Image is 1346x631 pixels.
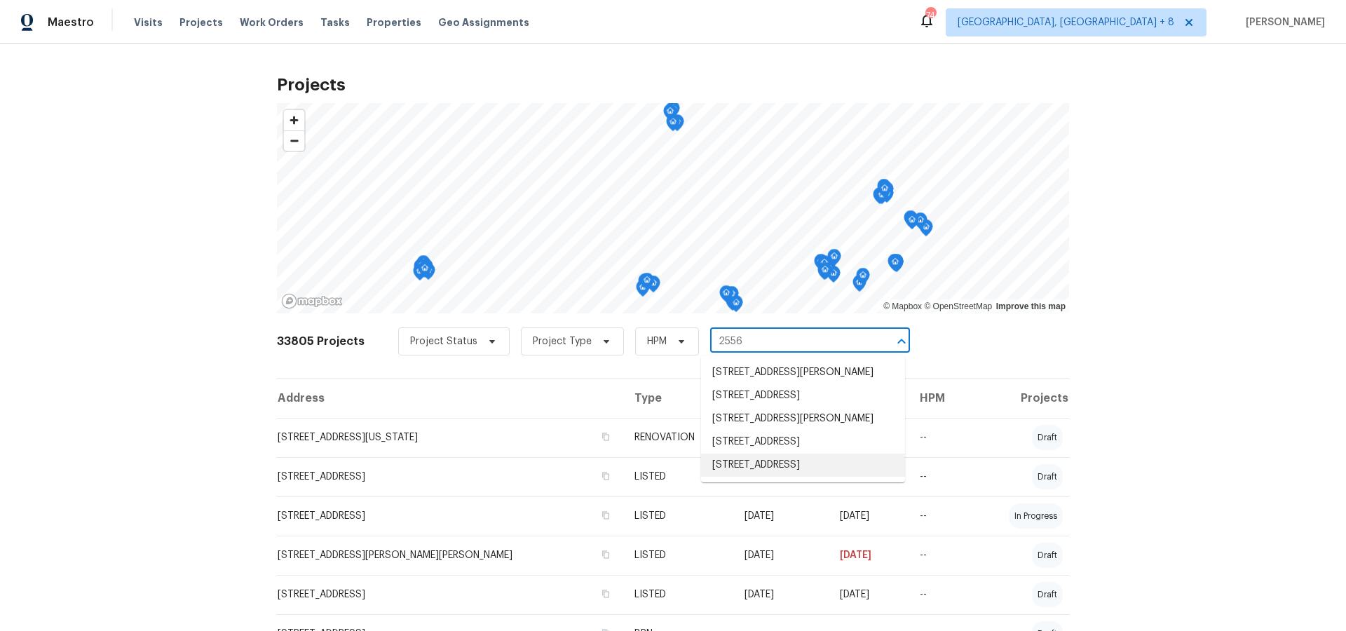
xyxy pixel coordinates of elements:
span: Project Status [410,334,477,348]
li: [STREET_ADDRESS] [701,454,905,477]
div: Map marker [888,255,902,276]
div: Map marker [663,104,677,125]
td: [DATE] [733,575,829,614]
button: Copy Address [599,548,612,561]
td: -- [909,575,972,614]
button: Close [892,332,911,351]
td: [STREET_ADDRESS] [277,496,623,536]
div: Map marker [818,262,832,284]
div: Map marker [719,285,733,307]
div: Map marker [875,187,889,209]
div: Map marker [852,275,866,297]
div: Map marker [636,280,650,301]
div: Map marker [638,273,652,295]
input: Search projects [710,331,871,353]
a: Mapbox [883,301,922,311]
div: Map marker [888,254,902,276]
div: Map marker [877,179,891,201]
td: [STREET_ADDRESS] [277,457,623,496]
button: Zoom out [284,130,304,151]
li: [STREET_ADDRESS][PERSON_NAME] [701,407,905,430]
td: -- [909,496,972,536]
div: Map marker [413,264,427,285]
div: Map marker [913,212,927,234]
span: Work Orders [240,15,304,29]
td: [DATE] [829,536,908,575]
div: draft [1032,425,1063,450]
div: Map marker [814,254,828,276]
div: Map marker [878,181,892,203]
button: Zoom in [284,110,304,130]
div: Map marker [639,274,653,296]
td: [STREET_ADDRESS][PERSON_NAME][PERSON_NAME] [277,536,623,575]
div: Map marker [416,255,430,277]
span: HPM [647,334,667,348]
h2: 33805 Projects [277,334,365,348]
span: [PERSON_NAME] [1240,15,1325,29]
td: [STREET_ADDRESS][US_STATE] [277,418,623,457]
div: Map marker [640,273,654,294]
td: [DATE] [829,575,908,614]
button: Copy Address [599,470,612,482]
div: Map marker [817,255,831,277]
li: [STREET_ADDRESS] [701,384,905,407]
td: [DATE] [733,536,829,575]
span: Maestro [48,15,94,29]
a: Mapbox homepage [281,293,343,309]
button: Copy Address [599,430,612,443]
div: draft [1032,464,1063,489]
span: Zoom out [284,131,304,151]
span: Projects [179,15,223,29]
td: LISTED [623,575,733,614]
div: 74 [925,8,935,22]
h2: Projects [277,78,1069,92]
span: Visits [134,15,163,29]
td: -- [909,536,972,575]
div: Map marker [904,210,918,232]
button: Copy Address [599,588,612,600]
div: Map marker [905,212,919,234]
a: Improve this map [996,301,1066,311]
div: Map marker [856,268,870,290]
div: draft [1032,582,1063,607]
th: Type [623,379,733,418]
td: -- [909,418,972,457]
button: Copy Address [599,509,612,522]
div: Map marker [418,261,432,283]
span: Tasks [320,18,350,27]
th: Projects [972,379,1069,418]
div: Map marker [827,249,841,271]
td: RENOVATION [623,418,733,457]
td: -- [909,457,972,496]
li: [STREET_ADDRESS] [701,430,905,454]
canvas: Map [277,103,1069,313]
td: LISTED [623,457,733,496]
th: HPM [909,379,972,418]
th: Address [277,379,623,418]
td: LISTED [623,496,733,536]
div: Map marker [873,187,887,209]
div: draft [1032,543,1063,568]
td: [STREET_ADDRESS] [277,575,623,614]
li: [STREET_ADDRESS][PERSON_NAME] [701,361,905,384]
span: [GEOGRAPHIC_DATA], [GEOGRAPHIC_DATA] + 8 [958,15,1174,29]
div: Map marker [414,259,428,280]
a: OpenStreetMap [924,301,992,311]
span: Geo Assignments [438,15,529,29]
div: in progress [1009,503,1063,529]
span: Properties [367,15,421,29]
td: [DATE] [829,496,908,536]
span: Project Type [533,334,592,348]
td: [DATE] [733,496,829,536]
td: LISTED [623,536,733,575]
